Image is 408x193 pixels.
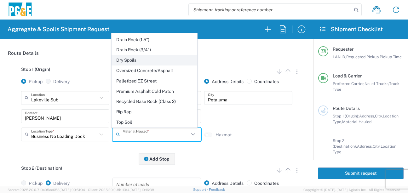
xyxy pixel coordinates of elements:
span: Stop 1 (Origin): [333,114,359,118]
label: Hazmat [215,132,232,138]
button: Add Stop [139,153,175,165]
span: Requested Pickup, [346,54,380,59]
span: Stop 2 (Destination): [333,138,357,149]
span: Premium Asphalt Cold Patch [112,87,197,96]
label: Coordinates [247,79,279,84]
span: Dry Spoils [112,55,197,65]
span: Rip Rap [112,107,197,117]
button: Submit request [318,167,404,179]
h2: Aggregate & Spoils Shipment Request [8,26,109,33]
span: Route Details [333,106,360,111]
span: Oversized Concrete/Asphalt [112,66,197,76]
h2: Shipment Checklist [319,26,383,33]
span: [DATE] 10:16:38 [129,188,154,192]
span: Server: 2025.20.0-710e05ee653 [8,188,85,192]
span: Drain Rock (3/4") [112,45,197,55]
span: LAN ID, [333,54,346,59]
h2: Route Details [8,50,39,56]
span: Drain Rock (1.5") [112,35,197,45]
span: Pickup Time [380,54,402,59]
span: Stop 1 (Origin) [21,67,50,72]
label: Coordinates [247,180,279,186]
span: City, [375,114,383,118]
label: Address Details [204,180,244,186]
span: No. of Trucks, [365,81,389,86]
a: Support [193,188,209,191]
a: Feedback [209,188,225,191]
span: Preferred Carrier, [333,81,365,86]
span: City, [373,144,381,149]
span: [DATE] 09:51:04 [60,188,85,192]
span: Requester [333,47,353,52]
span: Palletized EZ Street [112,76,197,86]
span: Recycled Base Rock (Class 2) [112,97,197,106]
span: Stop 2 (Destination) [21,166,62,171]
img: pge [8,3,33,17]
span: Address, [359,114,375,118]
span: Top Soil [112,117,197,127]
span: Material Hauled [342,119,371,124]
span: Load & Carrier [333,73,362,78]
span: Address, [357,144,373,149]
input: Shipment, tracking or reference number [189,4,352,16]
span: Copyright © [DATE]-[DATE] Agistix Inc., All Rights Reserved [303,187,400,193]
label: Address Details [204,79,244,84]
span: Client: 2025.20.0-8b113f4 [88,188,154,192]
